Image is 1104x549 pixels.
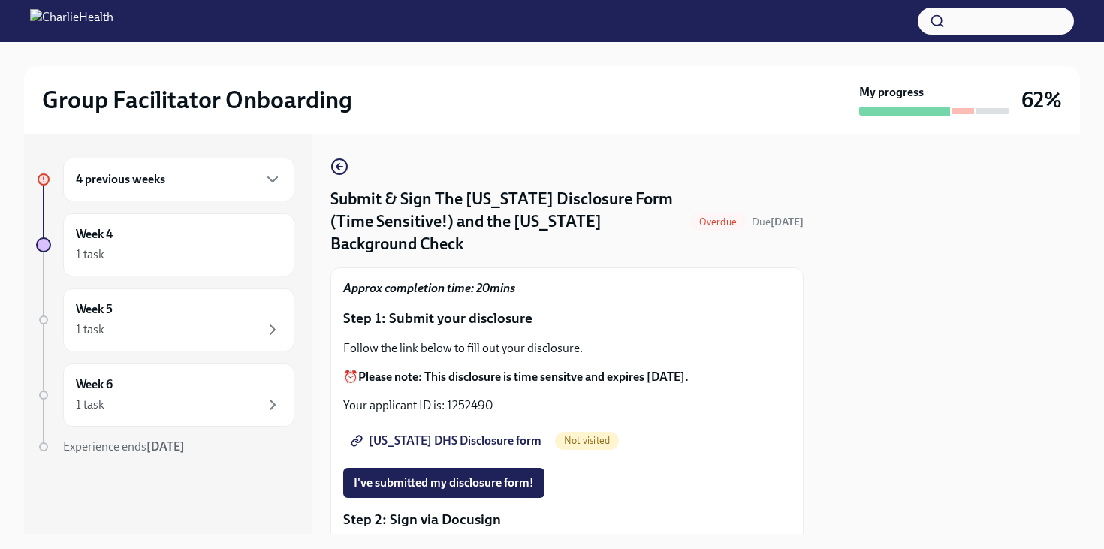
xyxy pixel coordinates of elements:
p: ⏰ [343,369,791,385]
h2: Group Facilitator Onboarding [42,85,352,115]
h4: Submit & Sign The [US_STATE] Disclosure Form (Time Sensitive!) and the [US_STATE] Background Check [330,188,684,255]
span: Experience ends [63,439,185,454]
strong: [DATE] [771,216,804,228]
span: Due [752,216,804,228]
img: CharlieHealth [30,9,113,33]
button: I've submitted my disclosure form! [343,468,544,498]
span: [US_STATE] DHS Disclosure form [354,433,541,448]
a: Week 41 task [36,213,294,276]
span: Not visited [555,435,619,446]
span: September 11th, 2025 09:00 [752,215,804,229]
p: Step 2: Sign via Docusign [343,510,791,529]
p: Follow the link below to fill out your disclosure. [343,340,791,357]
strong: Please note: This disclosure is time sensitve and expires [DATE]. [358,370,689,384]
a: Week 61 task [36,363,294,427]
p: Step 1: Submit your disclosure [343,309,791,328]
p: Your applicant ID is: 1252490 [343,397,791,414]
h6: Week 6 [76,376,113,393]
div: 1 task [76,246,104,263]
h3: 62% [1021,86,1062,113]
h6: Week 4 [76,226,113,243]
div: 1 task [76,321,104,338]
strong: My progress [859,84,924,101]
div: 1 task [76,397,104,413]
div: 4 previous weeks [63,158,294,201]
h6: Week 5 [76,301,113,318]
a: Week 51 task [36,288,294,351]
a: [US_STATE] DHS Disclosure form [343,426,552,456]
span: Overdue [690,216,746,228]
h6: 4 previous weeks [76,171,165,188]
strong: Approx completion time: 20mins [343,281,515,295]
span: I've submitted my disclosure form! [354,475,534,490]
strong: [DATE] [146,439,185,454]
